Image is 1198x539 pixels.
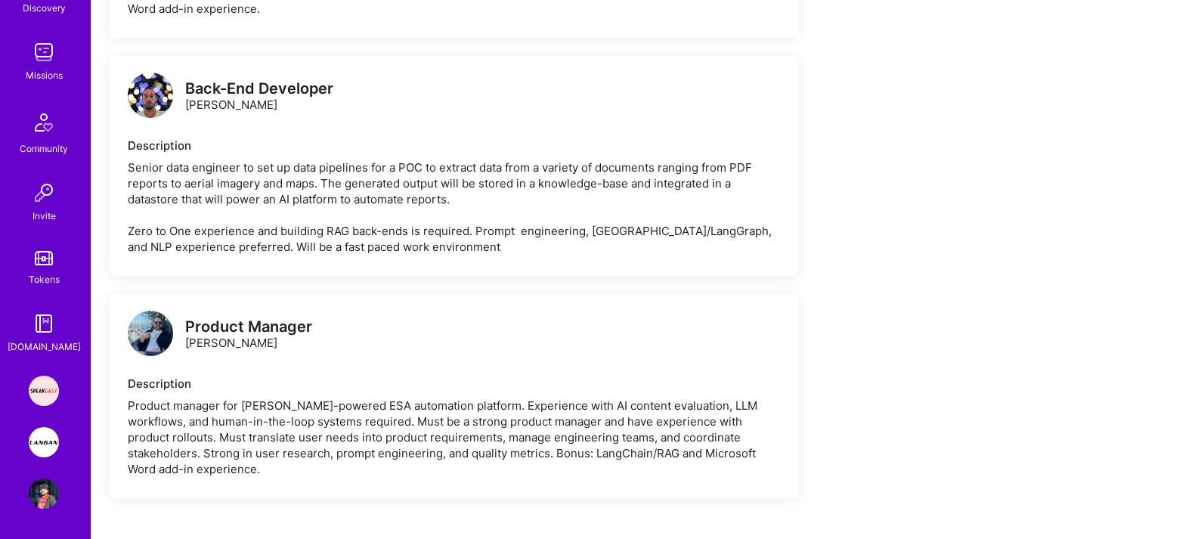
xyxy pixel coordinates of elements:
a: logo [128,311,173,360]
img: guide book [29,308,59,339]
div: [PERSON_NAME] [185,81,333,113]
div: [PERSON_NAME] [185,319,312,351]
div: Product manager for [PERSON_NAME]-powered ESA automation platform. Experience with AI content eva... [128,398,781,477]
div: Invite [33,208,56,224]
img: logo [128,73,173,118]
div: Description [128,376,781,392]
a: Langan: AI-Copilot for Environmental Site Assessment [25,427,63,457]
img: User Avatar [29,479,59,509]
a: logo [128,73,173,122]
img: Community [26,104,62,141]
div: Senior data engineer to set up data pipelines for a POC to extract data from a variety of documen... [128,160,781,255]
div: Missions [26,67,63,83]
div: Description [128,138,781,153]
img: Invite [29,178,59,208]
div: Tokens [29,271,60,287]
img: tokens [35,251,53,265]
img: Langan: AI-Copilot for Environmental Site Assessment [29,427,59,457]
div: Back-End Developer [185,81,333,97]
div: [DOMAIN_NAME] [8,339,81,355]
div: Product Manager [185,319,312,335]
img: Speakeasy: Software Engineer to help Customers write custom functions [29,376,59,406]
img: logo [128,311,173,356]
a: User Avatar [25,479,63,509]
div: Community [20,141,68,156]
a: Speakeasy: Software Engineer to help Customers write custom functions [25,376,63,406]
img: teamwork [29,37,59,67]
